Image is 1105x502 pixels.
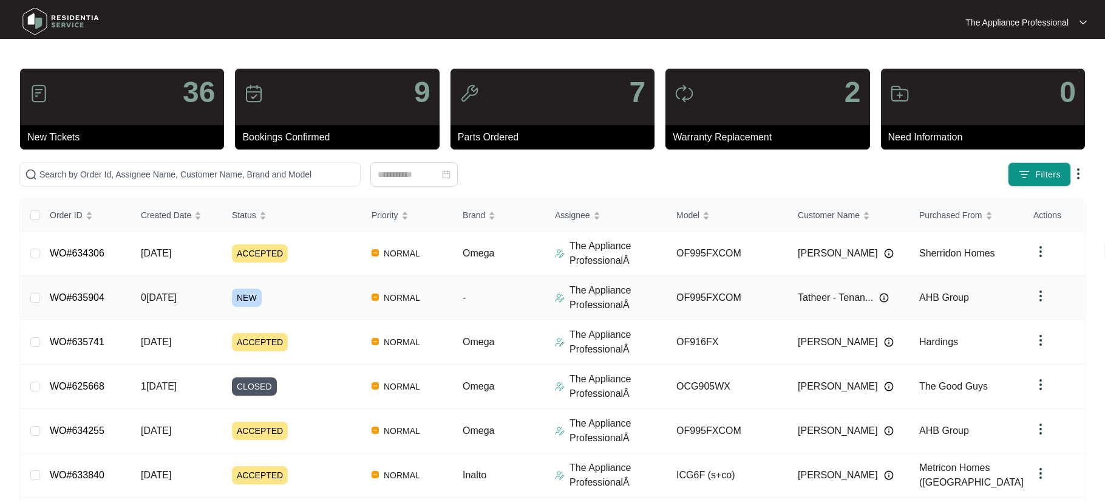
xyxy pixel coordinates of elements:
span: Hardings [919,337,958,347]
span: Assignee [555,208,590,222]
span: [PERSON_NAME] [798,246,878,261]
th: Purchased From [909,199,1031,232]
span: [PERSON_NAME] [798,379,878,394]
img: Vercel Logo [372,382,379,390]
th: Brand [453,199,545,232]
img: dropdown arrow [1033,377,1048,392]
p: The Appliance Professional [965,16,1069,29]
span: Omega [463,248,494,258]
img: Assigner Icon [555,426,565,436]
span: Omega [463,337,494,347]
span: NORMAL [379,335,425,349]
span: - [463,292,466,303]
td: OCG905WX [667,365,788,409]
a: WO#635904 [50,292,104,303]
span: Priority [372,208,398,222]
img: dropdown arrow [1033,289,1048,303]
img: filter icon [1018,168,1030,181]
p: The Appliance ProfessionalÂ [569,283,667,312]
th: Created Date [131,199,222,232]
span: [PERSON_NAME] [798,335,878,349]
img: icon [675,84,694,103]
img: Assigner Icon [555,382,565,391]
span: [DATE] [141,337,171,347]
span: Inalto [463,470,486,480]
p: 36 [183,78,215,107]
img: icon [460,84,479,103]
span: Filters [1035,168,1061,181]
span: [PERSON_NAME] [798,468,878,483]
p: The Appliance ProfessionalÂ [569,416,667,445]
span: AHB Group [919,292,969,303]
th: Status [222,199,362,232]
img: Info icon [884,470,894,480]
span: Brand [463,208,485,222]
th: Model [667,199,788,232]
span: NORMAL [379,246,425,261]
p: The Appliance ProfessionalÂ [569,328,667,357]
img: dropdown arrow [1033,333,1048,348]
button: filter iconFilters [1008,162,1071,187]
a: WO#634306 [50,248,104,258]
img: search-icon [25,168,37,181]
img: Assigner Icon [555,337,565,347]
input: Search by Order Id, Assignee Name, Customer Name, Brand and Model [39,168,355,181]
span: Order ID [50,208,83,222]
span: Tatheer - Tenan... [798,291,873,305]
p: 2 [845,78,861,107]
img: dropdown arrow [1033,244,1048,259]
td: OF995FXCOM [667,409,788,453]
span: Metricon Homes ([GEOGRAPHIC_DATA]) [919,462,1027,487]
a: WO#634255 [50,425,104,436]
img: Vercel Logo [372,471,379,478]
span: 0[DATE] [141,292,177,303]
p: 9 [414,78,430,107]
img: Info icon [879,293,889,303]
span: [DATE] [141,248,171,258]
img: Assigner Icon [555,249,565,258]
img: Assigner Icon [555,293,565,303]
span: Created Date [141,208,191,222]
p: 0 [1059,78,1076,107]
img: icon [890,84,909,103]
p: The Appliance ProfessionalÂ [569,239,667,268]
span: Omega [463,381,494,391]
th: Priority [362,199,453,232]
img: Info icon [884,337,894,347]
p: Warranty Replacement [673,130,869,145]
p: Parts Ordered [458,130,654,145]
span: NORMAL [379,468,425,483]
span: Purchased From [919,208,982,222]
img: Vercel Logo [372,427,379,434]
span: NEW [232,289,262,307]
a: WO#635741 [50,337,104,347]
img: icon [29,84,49,103]
img: residentia service logo [18,3,103,40]
a: WO#633840 [50,470,104,480]
img: Info icon [884,249,894,258]
span: Customer Name [798,208,860,222]
span: ACCEPTED [232,422,288,440]
span: Status [232,208,256,222]
span: ACCEPTED [232,466,288,484]
img: dropdown arrow [1033,466,1048,481]
img: Info icon [884,426,894,436]
p: 7 [629,78,645,107]
td: OF995FXCOM [667,276,788,320]
img: Vercel Logo [372,249,379,256]
p: New Tickets [27,130,224,145]
span: ACCEPTED [232,244,288,263]
th: Assignee [545,199,667,232]
th: Actions [1024,199,1084,232]
th: Order ID [40,199,131,232]
span: Model [676,208,699,222]
img: Vercel Logo [372,294,379,301]
td: ICG6F (s+co) [667,453,788,498]
p: The Appliance ProfessionalÂ [569,372,667,401]
img: dropdown arrow [1033,422,1048,436]
span: NORMAL [379,424,425,438]
span: [DATE] [141,425,171,436]
span: CLOSED [232,377,277,396]
span: AHB Group [919,425,969,436]
td: OF916FX [667,320,788,365]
